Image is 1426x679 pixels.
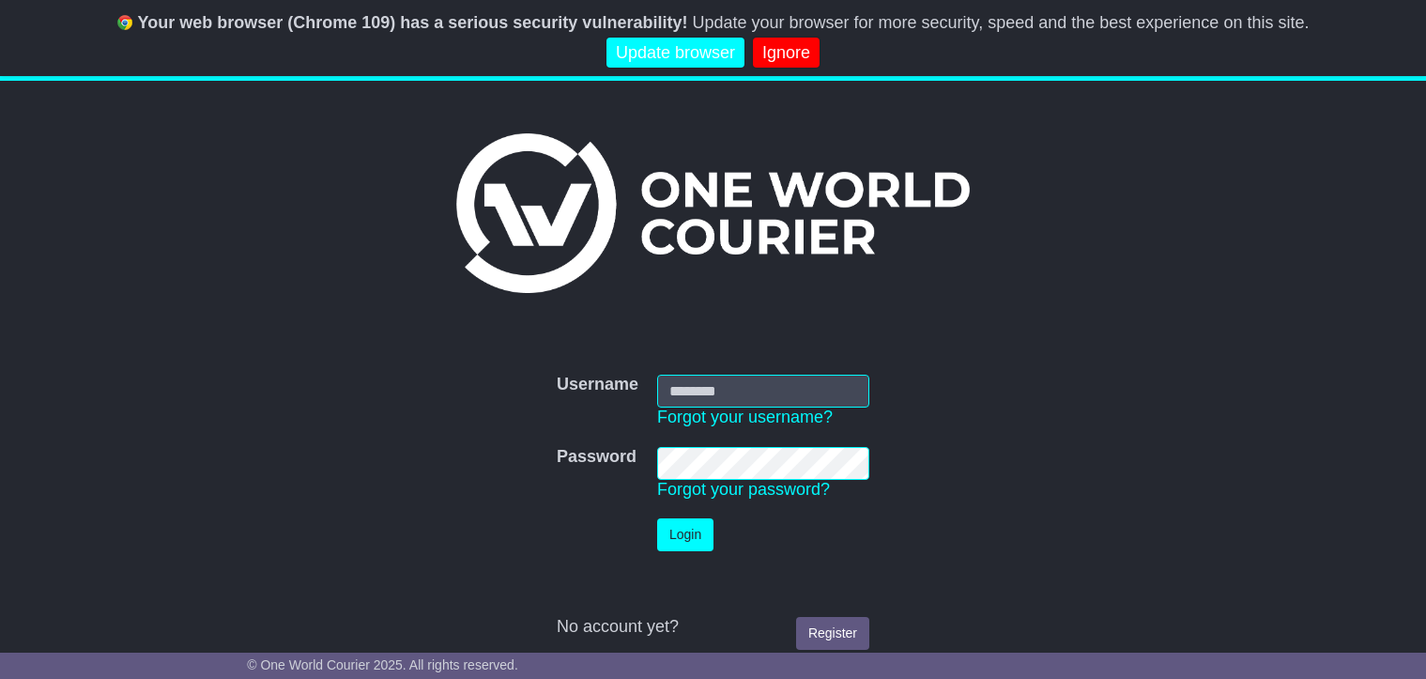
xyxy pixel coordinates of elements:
[138,13,688,32] b: Your web browser (Chrome 109) has a serious security vulnerability!
[557,617,869,638] div: No account yet?
[247,657,518,672] span: © One World Courier 2025. All rights reserved.
[657,480,830,499] a: Forgot your password?
[606,38,744,69] a: Update browser
[557,375,638,395] label: Username
[657,518,713,551] button: Login
[796,617,869,650] a: Register
[657,408,833,426] a: Forgot your username?
[692,13,1309,32] span: Update your browser for more security, speed and the best experience on this site.
[456,133,969,293] img: One World
[557,447,636,468] label: Password
[753,38,820,69] a: Ignore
